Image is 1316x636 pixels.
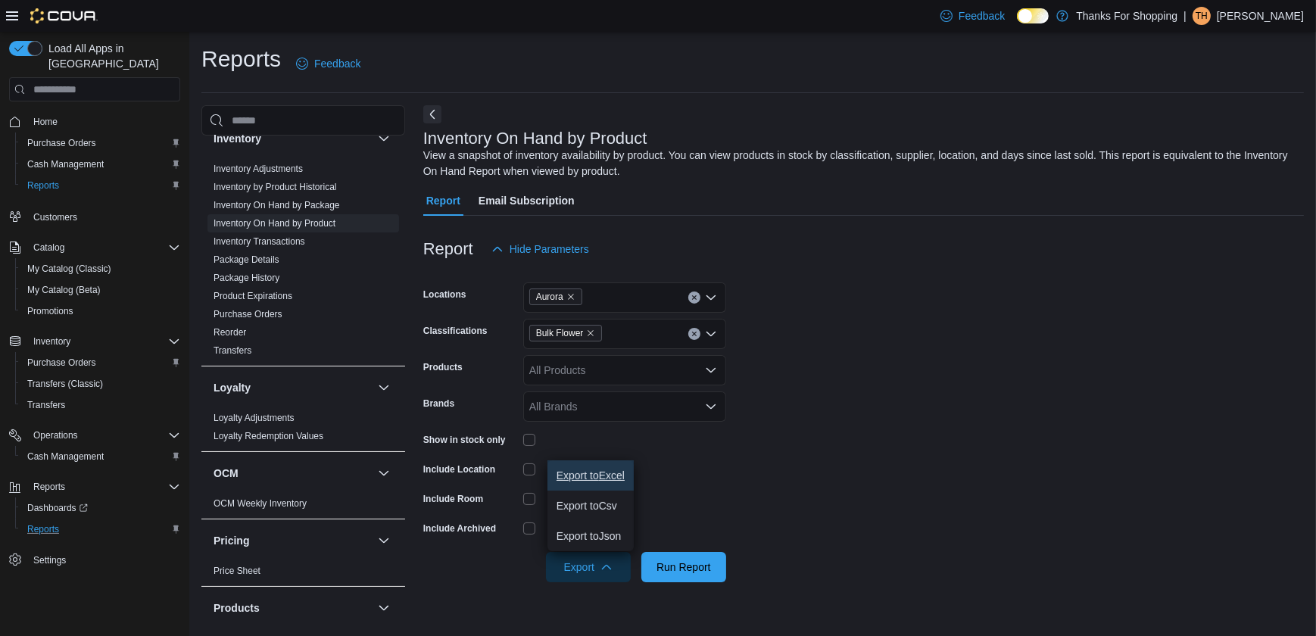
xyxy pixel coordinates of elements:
[423,240,473,258] h3: Report
[485,234,595,264] button: Hide Parameters
[201,562,405,586] div: Pricing
[214,217,335,229] span: Inventory On Hand by Product
[27,551,72,569] a: Settings
[15,279,186,301] button: My Catalog (Beta)
[423,522,496,535] label: Include Archived
[27,179,59,192] span: Reports
[201,409,405,451] div: Loyalty
[1217,7,1304,25] p: [PERSON_NAME]
[214,600,372,616] button: Products
[1017,8,1049,24] input: Dark Mode
[214,431,323,441] a: Loyalty Redemption Values
[21,354,180,372] span: Purchase Orders
[557,469,625,482] span: Export to Excel
[214,218,335,229] a: Inventory On Hand by Product
[21,260,180,278] span: My Catalog (Classic)
[15,373,186,394] button: Transfers (Classic)
[21,155,180,173] span: Cash Management
[214,380,251,395] h3: Loyalty
[705,364,717,376] button: Open list of options
[546,552,631,582] button: Export
[705,291,717,304] button: Open list of options
[27,502,88,514] span: Dashboards
[479,185,575,216] span: Email Subscription
[3,237,186,258] button: Catalog
[688,291,700,304] button: Clear input
[423,105,441,123] button: Next
[314,56,360,71] span: Feedback
[15,394,186,416] button: Transfers
[27,137,96,149] span: Purchase Orders
[214,309,282,320] a: Purchase Orders
[15,175,186,196] button: Reports
[423,288,466,301] label: Locations
[15,446,186,467] button: Cash Management
[214,412,295,424] span: Loyalty Adjustments
[27,113,64,131] a: Home
[21,176,65,195] a: Reports
[214,497,307,510] span: OCM Weekly Inventory
[214,498,307,509] a: OCM Weekly Inventory
[214,254,279,265] a: Package Details
[547,521,634,551] button: Export toJson
[3,549,186,571] button: Settings
[21,176,180,195] span: Reports
[27,305,73,317] span: Promotions
[214,182,337,192] a: Inventory by Product Historical
[547,491,634,521] button: Export toCsv
[27,550,180,569] span: Settings
[27,332,76,351] button: Inventory
[3,476,186,497] button: Reports
[214,466,239,481] h3: OCM
[33,242,64,254] span: Catalog
[423,129,647,148] h3: Inventory On Hand by Product
[27,158,104,170] span: Cash Management
[214,413,295,423] a: Loyalty Adjustments
[959,8,1005,23] span: Feedback
[42,41,180,71] span: Load All Apps in [GEOGRAPHIC_DATA]
[27,112,180,131] span: Home
[423,325,488,337] label: Classifications
[290,48,366,79] a: Feedback
[423,434,506,446] label: Show in stock only
[21,396,180,414] span: Transfers
[375,379,393,397] button: Loyalty
[375,599,393,617] button: Products
[1193,7,1211,25] div: Taylor Hawthorne
[214,131,261,146] h3: Inventory
[21,499,180,517] span: Dashboards
[33,335,70,348] span: Inventory
[21,520,65,538] a: Reports
[705,328,717,340] button: Open list of options
[27,426,84,444] button: Operations
[214,131,372,146] button: Inventory
[214,199,340,211] span: Inventory On Hand by Package
[27,399,65,411] span: Transfers
[15,154,186,175] button: Cash Management
[688,328,700,340] button: Clear input
[214,565,260,577] span: Price Sheet
[27,208,83,226] a: Customers
[214,533,249,548] h3: Pricing
[423,148,1296,179] div: View a snapshot of inventory availability by product. You can view products in stock by classific...
[423,361,463,373] label: Products
[3,331,186,352] button: Inventory
[214,430,323,442] span: Loyalty Redemption Values
[375,129,393,148] button: Inventory
[21,447,110,466] a: Cash Management
[3,205,186,227] button: Customers
[21,520,180,538] span: Reports
[27,478,71,496] button: Reports
[557,530,625,542] span: Export to Json
[33,211,77,223] span: Customers
[21,354,102,372] a: Purchase Orders
[214,236,305,247] a: Inventory Transactions
[21,396,71,414] a: Transfers
[214,254,279,266] span: Package Details
[656,560,711,575] span: Run Report
[214,181,337,193] span: Inventory by Product Historical
[21,375,109,393] a: Transfers (Classic)
[1183,7,1187,25] p: |
[21,302,180,320] span: Promotions
[214,272,279,284] span: Package History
